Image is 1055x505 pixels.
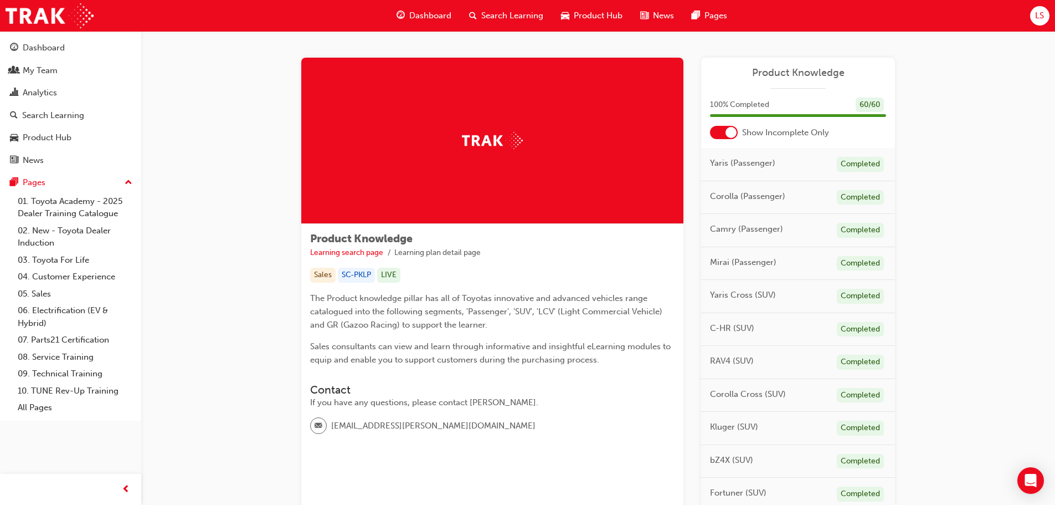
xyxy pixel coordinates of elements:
[4,38,137,58] a: Dashboard
[310,341,673,365] span: Sales consultants can view and learn through informative and insightful eLearning modules to equi...
[315,419,322,433] span: email-icon
[710,223,783,236] span: Camry (Passenger)
[23,86,57,99] div: Analytics
[4,60,137,81] a: My Team
[10,133,18,143] span: car-icon
[310,232,413,245] span: Product Knowledge
[574,9,622,22] span: Product Hub
[561,9,569,23] span: car-icon
[10,111,18,121] span: search-icon
[640,9,649,23] span: news-icon
[710,421,758,433] span: Kluger (SUV)
[710,388,786,401] span: Corolla Cross (SUV)
[837,289,884,304] div: Completed
[4,105,137,126] a: Search Learning
[1035,9,1044,22] span: LS
[683,4,736,27] a: pages-iconPages
[4,172,137,193] button: Pages
[837,190,884,205] div: Completed
[4,150,137,171] a: News
[13,349,137,366] a: 08. Service Training
[13,399,137,416] a: All Pages
[13,222,137,252] a: 02. New - Toyota Dealer Induction
[122,483,130,497] span: prev-icon
[23,176,45,189] div: Pages
[388,4,460,27] a: guage-iconDashboard
[331,420,536,432] span: [EMAIL_ADDRESS][PERSON_NAME][DOMAIN_NAME]
[10,178,18,188] span: pages-icon
[710,67,886,79] a: Product Knowledge
[310,293,665,330] span: The Product knowledge pillar has all of Toyotas innovative and advanced vehicles range catalogued...
[310,268,336,283] div: Sales
[338,268,375,283] div: SC-PKLP
[13,252,137,269] a: 03. Toyota For Life
[409,9,451,22] span: Dashboard
[22,109,84,122] div: Search Learning
[704,9,727,22] span: Pages
[837,322,884,337] div: Completed
[837,355,884,370] div: Completed
[692,9,700,23] span: pages-icon
[710,322,754,335] span: C-HR (SUV)
[710,190,785,203] span: Corolla (Passenger)
[13,193,137,222] a: 01. Toyota Academy - 2025 Dealer Training Catalogue
[710,487,766,499] span: Fortuner (SUV)
[377,268,400,283] div: LIVE
[710,355,754,368] span: RAV4 (SUV)
[397,9,405,23] span: guage-icon
[23,131,71,144] div: Product Hub
[23,154,44,167] div: News
[13,331,137,349] a: 07. Parts21 Certification
[13,302,137,331] a: 06. Electrification (EV & Hybrid)
[6,3,94,28] img: Trak
[10,88,18,98] span: chart-icon
[710,256,776,269] span: Mirai (Passenger)
[1030,6,1049,25] button: LS
[710,454,753,467] span: bZ4X (SUV)
[710,289,776,302] span: Yaris Cross (SUV)
[310,248,383,257] a: Learning search page
[4,127,137,148] a: Product Hub
[310,396,675,409] div: If you have any questions, please contact [PERSON_NAME].
[10,43,18,53] span: guage-icon
[710,157,775,170] span: Yaris (Passenger)
[4,35,137,172] button: DashboardMy TeamAnalyticsSearch LearningProduct HubNews
[1017,467,1044,494] div: Open Intercom Messenger
[125,176,132,190] span: up-icon
[481,9,543,22] span: Search Learning
[653,9,674,22] span: News
[837,256,884,271] div: Completed
[394,247,481,259] li: Learning plan detail page
[631,4,683,27] a: news-iconNews
[837,454,884,469] div: Completed
[13,285,137,303] a: 05. Sales
[13,382,137,400] a: 10. TUNE Rev-Up Training
[837,388,884,403] div: Completed
[23,42,65,54] div: Dashboard
[710,99,769,111] span: 100 % Completed
[856,98,884,113] div: 60 / 60
[10,156,18,166] span: news-icon
[837,421,884,436] div: Completed
[13,365,137,382] a: 09. Technical Training
[552,4,631,27] a: car-iconProduct Hub
[13,268,137,285] a: 04. Customer Experience
[23,64,58,77] div: My Team
[462,132,523,149] img: Trak
[4,83,137,103] a: Analytics
[742,126,829,139] span: Show Incomplete Only
[837,157,884,172] div: Completed
[469,9,477,23] span: search-icon
[10,66,18,76] span: people-icon
[460,4,552,27] a: search-iconSearch Learning
[837,223,884,238] div: Completed
[837,487,884,502] div: Completed
[310,384,675,396] h3: Contact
